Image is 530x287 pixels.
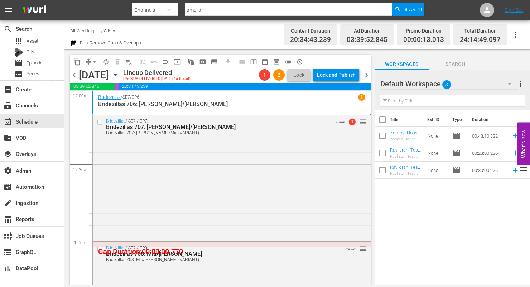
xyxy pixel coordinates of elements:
div: Default Workspace [380,74,518,94]
div: [DATE] [79,69,109,81]
span: Month Calendar View [259,56,271,68]
span: more_vert [516,80,525,88]
th: Ext. ID [423,110,448,130]
span: Asset [26,38,38,45]
span: date_range_outlined [261,58,269,66]
span: chevron_right [362,71,371,80]
span: Create Search Block [197,56,208,68]
span: storage [4,248,12,257]
span: Workspaces [375,60,429,69]
span: subtitles_outlined [211,58,218,66]
button: Search [392,3,424,16]
span: Download as CSV [220,55,234,69]
span: VARIANT [346,245,356,250]
div: Bridezillas 707: [PERSON_NAME]/[PERSON_NAME] [106,124,332,130]
span: arrow_drop_down [91,58,98,66]
span: auto_awesome_motion_outlined [188,58,195,66]
p: / [121,95,122,100]
span: Reports [4,215,12,224]
span: Asset [14,37,23,46]
span: 24:14:49.097 [460,36,501,44]
button: Lock [288,69,310,81]
span: 2 [273,72,285,78]
span: Episode [452,166,461,174]
span: Bits [26,48,34,56]
span: input [174,58,181,66]
span: preview_outlined [273,58,280,66]
span: Revert to Primary Episode [149,56,160,68]
div: Bridezillas 707: [PERSON_NAME]/Mia (VARIANT) [106,130,332,135]
div: Content Duration [290,26,331,36]
span: bar_chart [4,264,12,273]
span: Series [14,70,23,78]
button: Open Feedback Widget [517,122,530,165]
div: Total Duration [460,26,501,36]
td: 00:23:00.226 [469,144,509,162]
span: autorenew_outlined [102,58,110,66]
div: Zombie House Flipping: Ranger Danger [390,137,422,142]
span: Loop Content [100,56,112,68]
div: Bridezillas 708: Mia/[PERSON_NAME] [106,250,332,257]
span: reorder [359,118,366,126]
p: SE7 / [122,95,132,100]
span: Ingestion [4,199,12,207]
div: Ravikiran_Test_Hlsv2_Seg_30mins_Duration [390,171,422,176]
div: Promo Duration [403,26,444,36]
span: Search [429,60,482,69]
div: Ravikiran_Test_Hlsv2_Seg [390,154,422,159]
span: content_copy [73,58,81,66]
td: None [425,144,449,162]
span: Episode [452,131,461,140]
p: 1 [360,95,363,100]
a: Ravikiran_Test_Hlsv2_Seg [390,147,421,158]
td: None [425,127,449,144]
span: Day Calendar View [234,55,248,69]
span: Episode [14,59,23,67]
span: pageview_outlined [199,58,206,66]
span: menu [4,6,13,14]
a: Bridezillas [106,119,125,124]
span: 3 [442,77,451,92]
div: Bridezillas 708: Mia/[PERSON_NAME] (VARIANT) [106,257,332,262]
span: 24 hours Lineup View is OFF [282,56,294,68]
span: 1 [348,119,355,125]
span: 00:00:13.013 [115,83,119,90]
div: BACKUP DELIVERED: [DATE] 1a (local) [123,77,191,81]
a: Bridezillas [106,245,125,250]
svg: Add to Schedule [511,149,519,157]
button: reorder [359,245,366,252]
span: compress [85,58,92,66]
span: Schedule [4,118,12,126]
span: Copy Lineup [71,56,83,68]
span: 03:39:52.845 [70,83,115,90]
a: Sign Out [505,7,523,13]
button: more_vert [516,75,525,92]
th: Duration [468,110,511,130]
th: Type [448,110,468,130]
span: Automation [4,183,12,191]
span: Remove Gaps & Overlaps [83,56,100,68]
td: None [425,162,449,179]
div: / SE7 / EP8: [106,245,332,262]
div: Bits [14,48,23,57]
span: Select an event to delete [112,56,123,68]
a: Bridezillas [98,94,121,100]
img: ans4CAIJ8jUAAAAAAAAAAAAAAAAAAAAAAAAgQb4GAAAAAAAAAAAAAAAAAAAAAAAAJMjXAAAAAAAAAAAAAAAAAAAAAAAAgAT5G... [17,2,52,19]
span: 00:00:13.013 [403,36,444,44]
span: Create Series Block [208,56,220,68]
span: calendar_view_week_outlined [250,58,257,66]
span: Search [403,3,422,16]
span: Episode [452,149,461,157]
span: Fill episodes with ad slates [160,56,172,68]
svg: Add to Schedule [511,166,519,174]
span: playlist_remove_outlined [125,58,132,66]
a: Ravikiran_Test_Hlsv2_Seg_30mins_Duration [390,164,421,181]
span: Episode [26,59,43,67]
span: Search [4,25,12,33]
span: Lock [290,71,308,79]
p: EP6 [132,95,139,100]
span: Series [26,70,39,77]
div: / SE7 / EP7: [106,119,332,135]
span: VOD [4,134,12,142]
